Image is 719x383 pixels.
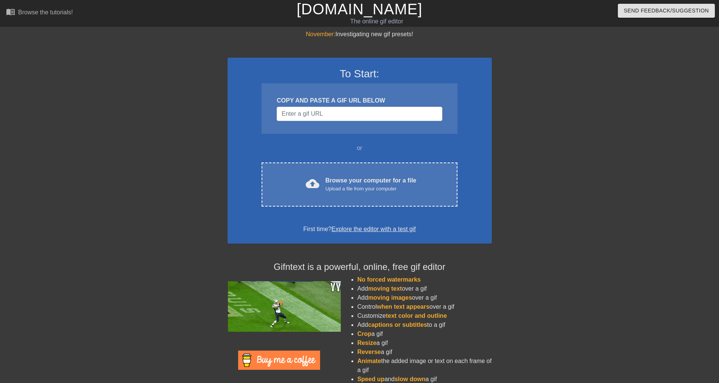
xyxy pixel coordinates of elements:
[297,1,422,17] a: [DOMAIN_NAME]
[357,293,492,302] li: Add over a gif
[331,226,416,232] a: Explore the editor with a test gif
[357,284,492,293] li: Add over a gif
[6,7,15,16] span: menu_book
[386,313,447,319] span: text color and outline
[237,67,482,80] h3: To Start:
[624,6,709,15] span: Send Feedback/Suggestion
[357,349,381,355] span: Reverse
[277,107,442,121] input: Username
[368,294,412,301] span: moving images
[228,30,492,39] div: Investigating new gif presets!
[357,376,385,382] span: Speed up
[357,329,492,339] li: a gif
[306,177,319,190] span: cloud_upload
[6,7,73,19] a: Browse the tutorials!
[377,303,430,310] span: when text appears
[18,9,73,15] div: Browse the tutorials!
[368,322,427,328] span: captions or subtitles
[237,225,482,234] div: First time?
[228,262,492,273] h4: Gifntext is a powerful, online, free gif editor
[357,311,492,320] li: Customize
[325,176,416,193] div: Browse your computer for a file
[357,331,371,337] span: Crop
[394,376,425,382] span: slow down
[228,281,341,332] img: football_small.gif
[357,276,421,283] span: No forced watermarks
[357,340,377,346] span: Resize
[306,31,335,37] span: November:
[357,358,381,364] span: Animate
[357,339,492,348] li: a gif
[325,185,416,193] div: Upload a file from your computer
[618,4,715,18] button: Send Feedback/Suggestion
[357,302,492,311] li: Control over a gif
[243,17,510,26] div: The online gif editor
[277,96,442,105] div: COPY AND PASTE A GIF URL BELOW
[238,351,320,370] img: Buy Me A Coffee
[368,285,402,292] span: moving text
[357,357,492,375] li: the added image or text on each frame of a gif
[247,144,472,153] div: or
[357,348,492,357] li: a gif
[357,320,492,329] li: Add to a gif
